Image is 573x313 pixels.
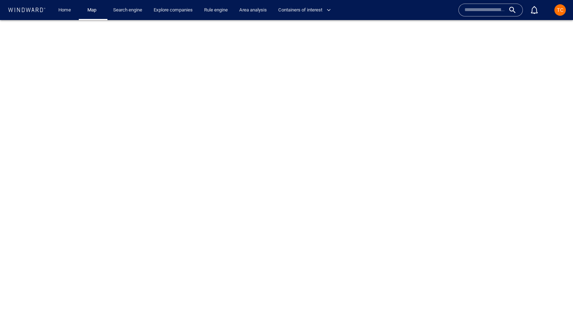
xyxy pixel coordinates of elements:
[85,4,102,16] a: Map
[543,281,568,308] iframe: Chat
[151,4,196,16] a: Explore companies
[201,4,231,16] a: Rule engine
[275,4,337,16] button: Containers of interest
[53,4,76,16] button: Home
[530,6,539,14] div: Notification center
[236,4,270,16] a: Area analysis
[278,6,331,14] span: Containers of interest
[557,7,563,13] span: TC
[110,4,145,16] a: Search engine
[553,3,567,17] button: TC
[82,4,105,16] button: Map
[56,4,74,16] a: Home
